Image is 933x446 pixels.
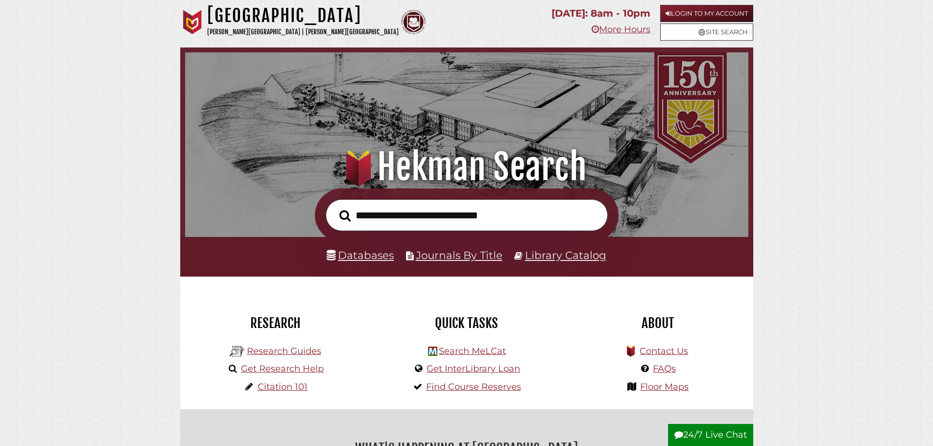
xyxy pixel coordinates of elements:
img: Calvin Theological Seminary [401,10,426,34]
a: Research Guides [247,346,321,356]
a: Search MeLCat [439,346,506,356]
a: Find Course Reserves [426,381,521,392]
a: Site Search [660,23,753,41]
img: Hekman Library Logo [230,344,244,359]
a: Library Catalog [525,249,606,261]
h1: [GEOGRAPHIC_DATA] [207,5,399,26]
p: [DATE]: 8am - 10pm [551,5,650,22]
a: Floor Maps [640,381,689,392]
a: More Hours [592,24,650,35]
a: Contact Us [640,346,688,356]
h2: About [570,315,746,331]
a: Get InterLibrary Loan [427,363,520,374]
a: Databases [327,249,394,261]
img: Calvin University [180,10,205,34]
h1: Hekman Search [199,145,734,188]
p: [PERSON_NAME][GEOGRAPHIC_DATA] | [PERSON_NAME][GEOGRAPHIC_DATA] [207,26,399,38]
h2: Quick Tasks [379,315,555,331]
h2: Research [188,315,364,331]
a: FAQs [653,363,676,374]
img: Hekman Library Logo [428,347,437,356]
a: Get Research Help [241,363,324,374]
button: Search [335,207,356,225]
i: Search [339,210,351,222]
a: Journals By Title [416,249,502,261]
a: Login to My Account [660,5,753,22]
a: Citation 101 [258,381,308,392]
